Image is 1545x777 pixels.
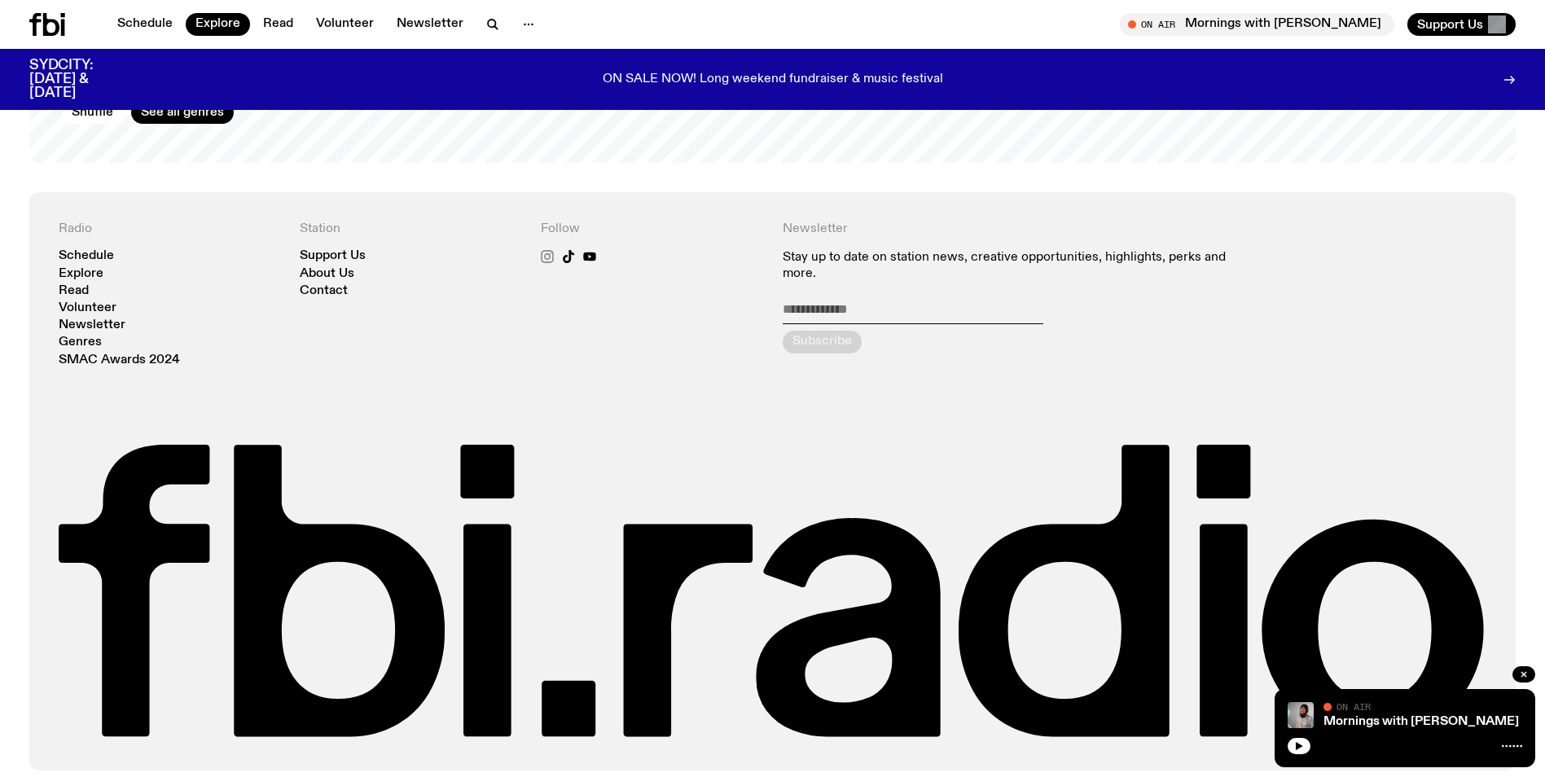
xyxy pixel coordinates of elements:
button: On AirMornings with [PERSON_NAME] [1120,13,1394,36]
a: Read [59,285,89,297]
h4: Station [300,222,521,237]
a: Support Us [300,250,366,262]
a: Newsletter [59,319,125,331]
a: Schedule [59,250,114,262]
span: On Air [1337,701,1371,712]
a: Mornings with [PERSON_NAME] [1323,715,1519,728]
img: Kana Frazer is smiling at the camera with her head tilted slightly to her left. She wears big bla... [1288,702,1314,728]
button: Subscribe [783,331,862,353]
a: Genres [59,336,102,349]
span: Support Us [1417,17,1483,32]
p: ON SALE NOW! Long weekend fundraiser & music festival [603,72,943,87]
h4: Newsletter [783,222,1245,237]
a: Contact [300,285,348,297]
a: Read [253,13,303,36]
button: Support Us [1407,13,1516,36]
a: Explore [186,13,250,36]
a: See all genres [131,101,234,124]
a: Schedule [108,13,182,36]
a: About Us [300,268,354,280]
button: Shuffle [62,101,123,124]
a: Volunteer [306,13,384,36]
p: Stay up to date on station news, creative opportunities, highlights, perks and more. [783,250,1245,281]
h4: Follow [541,222,762,237]
h4: Radio [59,222,280,237]
a: Volunteer [59,302,116,314]
a: Explore [59,268,103,280]
a: Newsletter [387,13,473,36]
a: SMAC Awards 2024 [59,354,180,367]
h3: SYDCITY: [DATE] & [DATE] [29,59,134,100]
